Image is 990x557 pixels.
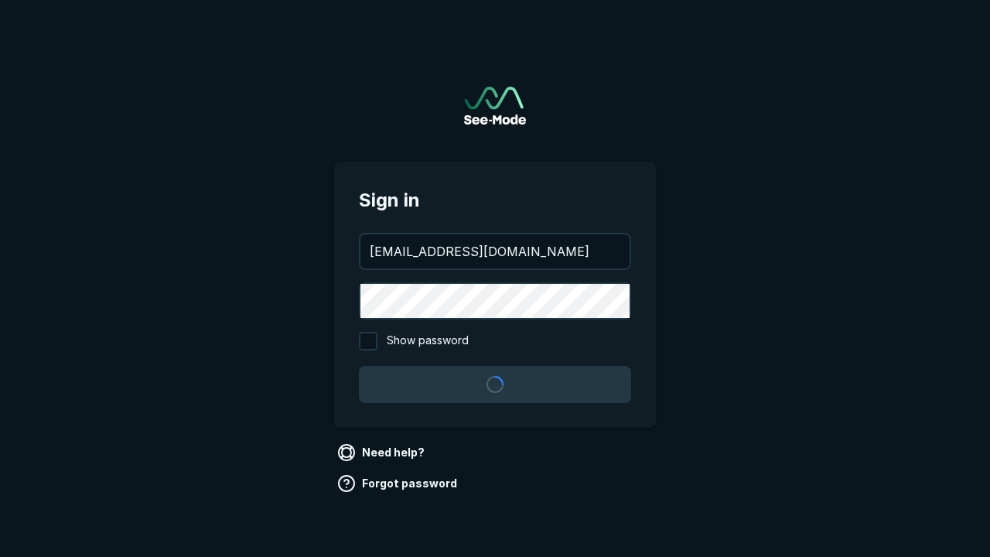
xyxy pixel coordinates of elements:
a: Go to sign in [464,87,526,125]
span: Sign in [359,186,631,214]
input: your@email.com [360,234,630,268]
a: Need help? [334,440,431,465]
a: Forgot password [334,471,463,496]
img: See-Mode Logo [464,87,526,125]
span: Show password [387,332,469,350]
